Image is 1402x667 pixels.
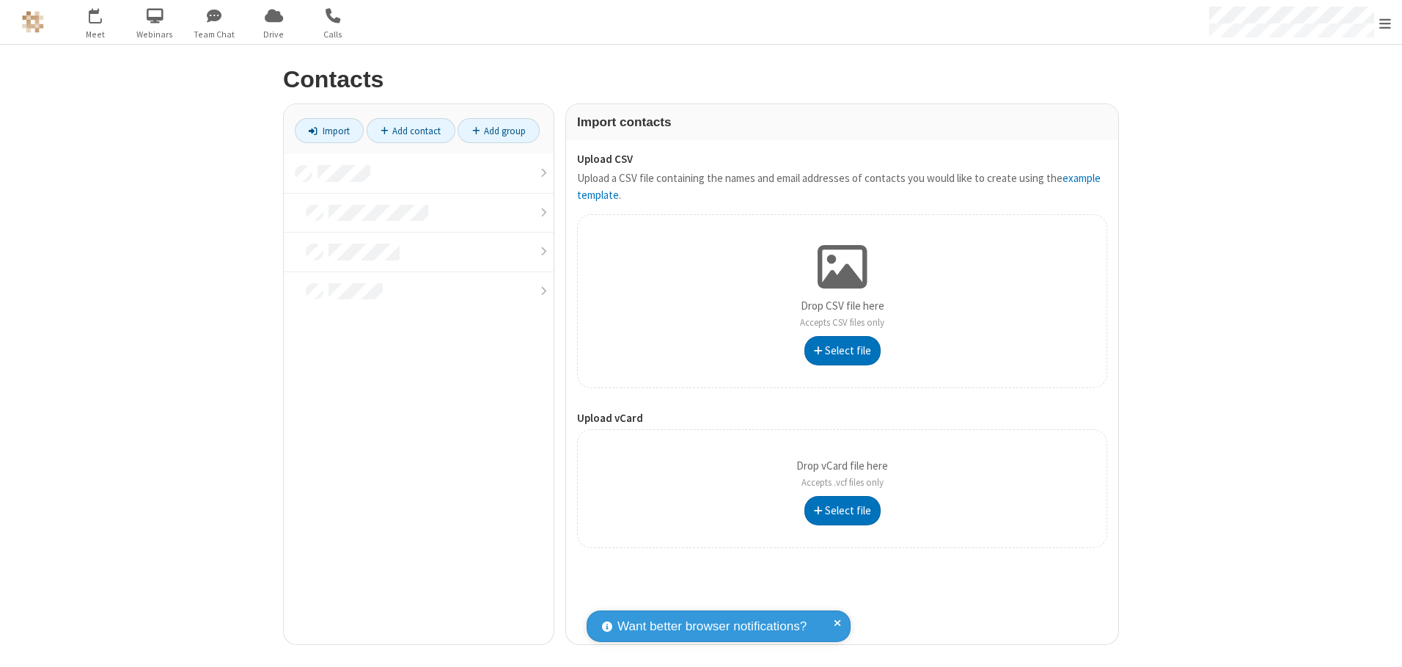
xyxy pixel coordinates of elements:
a: Add group [458,118,540,143]
a: example template [577,171,1101,202]
p: Drop vCard file here [796,458,888,491]
p: Drop CSV file here [800,298,884,331]
h2: Contacts [283,67,1119,92]
span: Webinars [128,28,183,41]
span: Accepts .vcf files only [801,476,884,489]
span: Calls [306,28,361,41]
label: Upload vCard [577,410,1107,427]
button: Select file [804,336,881,365]
label: Upload CSV [577,151,1107,168]
div: 5 [99,8,109,19]
p: Upload a CSV file containing the names and email addresses of contacts you would like to create u... [577,170,1107,203]
span: Accepts CSV files only [800,316,884,329]
button: Select file [804,496,881,525]
span: Team Chat [187,28,242,41]
a: Import [295,118,364,143]
span: Meet [68,28,123,41]
img: QA Selenium DO NOT DELETE OR CHANGE [22,11,44,33]
a: Add contact [367,118,455,143]
span: Drive [246,28,301,41]
span: Want better browser notifications? [617,617,807,636]
h3: Import contacts [577,115,1107,129]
